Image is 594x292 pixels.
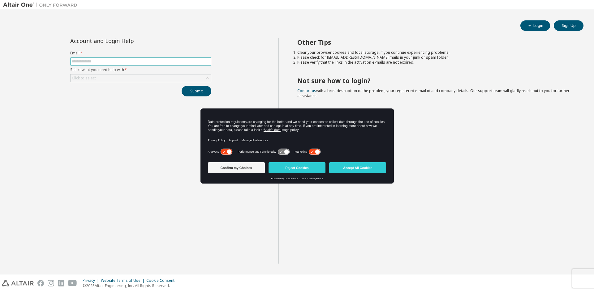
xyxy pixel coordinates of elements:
label: Select what you need help with [70,67,211,72]
label: Email [70,51,211,56]
div: Account and Login Help [70,38,183,43]
li: Clear your browser cookies and local storage, if you continue experiencing problems. [297,50,573,55]
img: altair_logo.svg [2,280,34,286]
button: Submit [182,86,211,96]
img: instagram.svg [48,280,54,286]
div: Click to select [72,76,96,81]
a: Contact us [297,88,316,93]
span: with a brief description of the problem, your registered e-mail id and company details. Our suppo... [297,88,570,98]
button: Sign Up [554,20,583,31]
img: Altair One [3,2,80,8]
h2: Not sure how to login? [297,77,573,85]
div: Website Terms of Use [101,278,146,283]
p: © 2025 Altair Engineering, Inc. All Rights Reserved. [83,283,178,288]
img: facebook.svg [37,280,44,286]
div: Cookie Consent [146,278,178,283]
img: linkedin.svg [58,280,64,286]
div: Privacy [83,278,101,283]
h2: Other Tips [297,38,573,46]
li: Please check for [EMAIL_ADDRESS][DOMAIN_NAME] mails in your junk or spam folder. [297,55,573,60]
img: youtube.svg [68,280,77,286]
li: Please verify that the links in the activation e-mails are not expired. [297,60,573,65]
button: Login [520,20,550,31]
div: Click to select [71,74,211,82]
